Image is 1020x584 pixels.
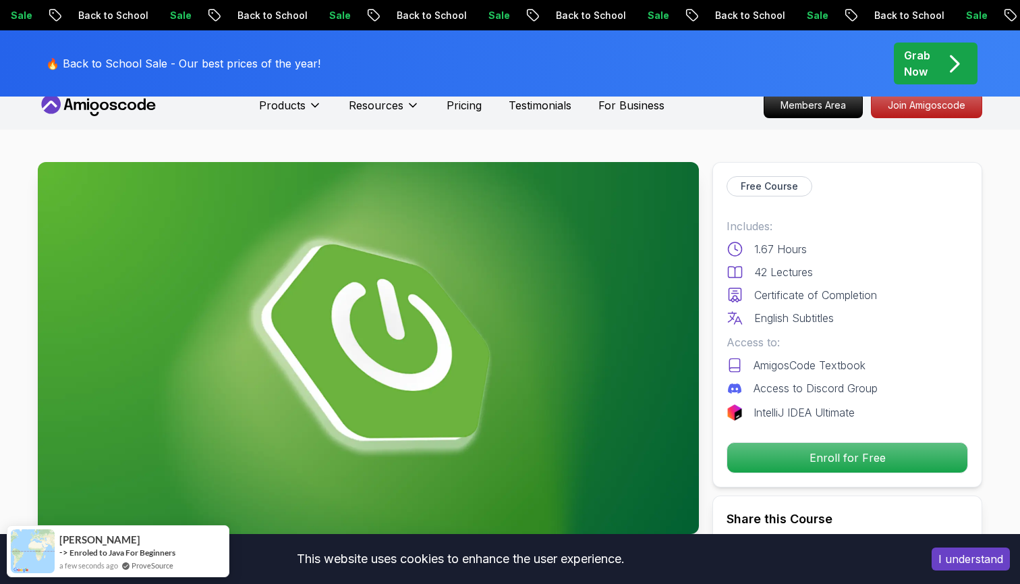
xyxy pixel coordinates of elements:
[447,97,482,113] a: Pricing
[704,9,795,22] p: Back to School
[11,529,55,573] img: provesource social proof notification image
[754,310,834,326] p: English Subtitles
[754,357,866,373] p: AmigosCode Textbook
[636,9,679,22] p: Sale
[385,9,477,22] p: Back to School
[67,9,159,22] p: Back to School
[727,218,968,234] p: Includes:
[598,97,664,113] a: For Business
[741,180,798,193] p: Free Course
[764,93,862,117] p: Members Area
[872,93,982,117] p: Join Amigoscode
[754,287,877,303] p: Certificate of Completion
[46,55,320,72] p: 🔥 Back to School Sale - Our best prices of the year!
[871,92,982,118] a: Join Amigoscode
[349,97,420,124] button: Resources
[754,380,878,396] p: Access to Discord Group
[544,9,636,22] p: Back to School
[477,9,520,22] p: Sale
[318,9,361,22] p: Sale
[754,404,855,421] p: IntelliJ IDEA Ultimate
[259,97,306,113] p: Products
[226,9,318,22] p: Back to School
[754,241,807,257] p: 1.67 Hours
[955,9,998,22] p: Sale
[159,9,202,22] p: Sale
[59,534,140,546] span: [PERSON_NAME]
[727,404,743,421] img: jetbrains logo
[349,97,403,113] p: Resources
[59,547,68,558] span: ->
[259,97,322,124] button: Products
[727,510,968,529] h2: Share this Course
[727,334,968,350] p: Access to:
[59,560,118,571] span: a few seconds ago
[863,9,955,22] p: Back to School
[764,92,863,118] a: Members Area
[69,548,175,558] a: Enroled to Java For Beginners
[10,544,911,574] div: This website uses cookies to enhance the user experience.
[727,442,968,473] button: Enroll for Free
[727,443,967,473] p: Enroll for Free
[38,162,699,534] img: spring-boot-for-beginners_thumbnail
[795,9,839,22] p: Sale
[932,548,1010,570] button: Accept cookies
[754,264,813,280] p: 42 Lectures
[904,47,930,80] p: Grab Now
[132,560,173,571] a: ProveSource
[509,97,571,113] a: Testimonials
